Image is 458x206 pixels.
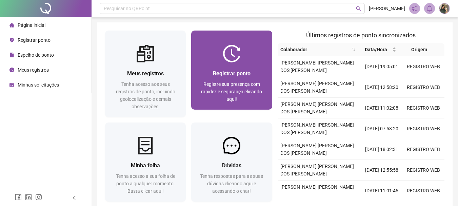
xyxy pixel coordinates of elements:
[201,81,262,102] span: Registre sua presença com rapidez e segurança clicando aqui!
[280,46,349,53] span: Colaborador
[280,101,354,114] span: [PERSON_NAME] [PERSON_NAME] DOS [PERSON_NAME]
[9,82,14,87] span: schedule
[280,143,354,156] span: [PERSON_NAME] [PERSON_NAME] DOS [PERSON_NAME]
[280,122,354,135] span: [PERSON_NAME] [PERSON_NAME] DOS [PERSON_NAME]
[403,56,444,77] td: REGISTRO WEB
[403,160,444,181] td: REGISTRO WEB
[191,31,272,110] a: Registrar pontoRegistre sua presença com rapidez e segurança clicando aqui!
[280,184,354,197] span: [PERSON_NAME] [PERSON_NAME] DOS [PERSON_NAME]
[200,173,263,194] span: Tenha respostas para as suas dúvidas clicando aqui e acessando o chat!
[306,32,416,39] span: Últimos registros de ponto sincronizados
[361,139,403,160] td: [DATE] 18:02:31
[35,194,42,201] span: instagram
[280,81,354,94] span: [PERSON_NAME] [PERSON_NAME] DOS [PERSON_NAME]
[9,68,14,72] span: clock-circle
[426,5,433,12] span: bell
[361,181,403,201] td: [DATE] 11:01:46
[399,43,439,56] th: Origem
[213,70,251,77] span: Registrar ponto
[403,139,444,160] td: REGISTRO WEB
[361,160,403,181] td: [DATE] 12:55:58
[439,3,450,14] img: 90509
[9,53,14,57] span: file
[361,118,403,139] td: [DATE] 07:58:20
[352,48,356,52] span: search
[9,38,14,42] span: environment
[105,31,186,117] a: Meus registrosTenha acesso aos seus registros de ponto, incluindo geolocalização e demais observa...
[127,70,164,77] span: Meus registros
[116,81,175,109] span: Tenha acesso aos seus registros de ponto, incluindo geolocalização e demais observações!
[18,82,59,88] span: Minhas solicitações
[412,5,418,12] span: notification
[9,23,14,27] span: home
[18,67,49,73] span: Meus registros
[105,123,186,202] a: Minha folhaTenha acesso a sua folha de ponto a qualquer momento. Basta clicar aqui!
[18,22,45,28] span: Página inicial
[403,118,444,139] td: REGISTRO WEB
[25,194,32,201] span: linkedin
[222,162,241,169] span: Dúvidas
[280,164,354,176] span: [PERSON_NAME] [PERSON_NAME] DOS [PERSON_NAME]
[403,98,444,118] td: REGISTRO WEB
[72,195,77,200] span: left
[361,77,403,98] td: [DATE] 12:58:20
[350,44,357,55] span: search
[403,181,444,201] td: REGISTRO WEB
[116,173,175,194] span: Tenha acesso a sua folha de ponto a qualquer momento. Basta clicar aqui!
[280,60,354,73] span: [PERSON_NAME] [PERSON_NAME] DOS [PERSON_NAME]
[361,56,403,77] td: [DATE] 19:05:01
[403,77,444,98] td: REGISTRO WEB
[361,98,403,118] td: [DATE] 11:02:08
[358,43,399,56] th: Data/Hora
[356,6,361,11] span: search
[131,162,160,169] span: Minha folha
[15,194,22,201] span: facebook
[361,46,391,53] span: Data/Hora
[191,123,272,202] a: DúvidasTenha respostas para as suas dúvidas clicando aqui e acessando o chat!
[369,5,405,12] span: [PERSON_NAME]
[18,37,51,43] span: Registrar ponto
[18,52,54,58] span: Espelho de ponto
